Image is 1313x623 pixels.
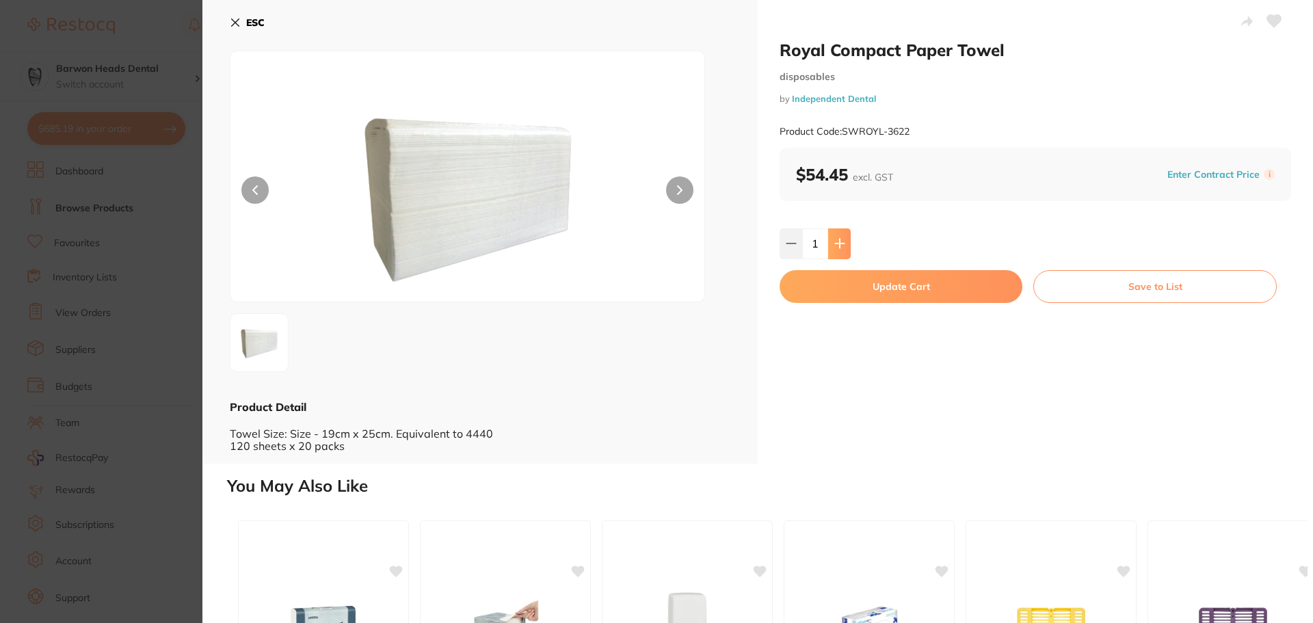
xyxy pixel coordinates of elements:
[780,40,1291,60] h2: Royal Compact Paper Towel
[853,171,893,183] span: excl. GST
[1033,270,1277,303] button: Save to List
[230,414,730,452] div: Towel Size: Size - 19cm x 25cm. Equivalent to 4440 120 sheets x 20 packs
[796,164,893,185] b: $54.45
[780,71,1291,83] small: disposables
[326,85,610,302] img: MA
[1163,168,1264,181] button: Enter Contract Price
[780,126,910,137] small: Product Code: SWROYL-3622
[792,93,876,104] a: Independent Dental
[230,11,265,34] button: ESC
[230,400,306,414] b: Product Detail
[246,16,265,29] b: ESC
[235,318,284,367] img: MA
[227,477,1308,496] h2: You May Also Like
[1264,169,1275,180] label: i
[780,270,1022,303] button: Update Cart
[780,94,1291,104] small: by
